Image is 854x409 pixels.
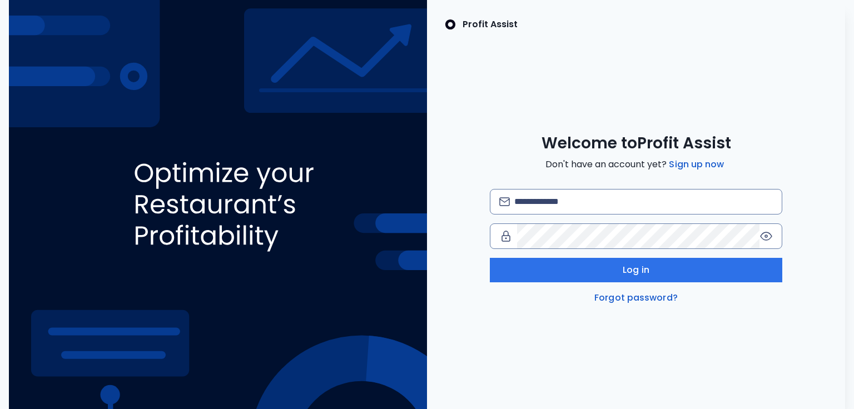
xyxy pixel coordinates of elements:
p: Profit Assist [463,18,518,31]
img: email [499,197,510,206]
img: SpotOn Logo [445,18,456,31]
a: Sign up now [667,158,726,171]
span: Welcome to Profit Assist [542,133,731,153]
span: Log in [623,263,649,277]
span: Don't have an account yet? [545,158,726,171]
button: Log in [490,258,782,282]
a: Forgot password? [592,291,680,305]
